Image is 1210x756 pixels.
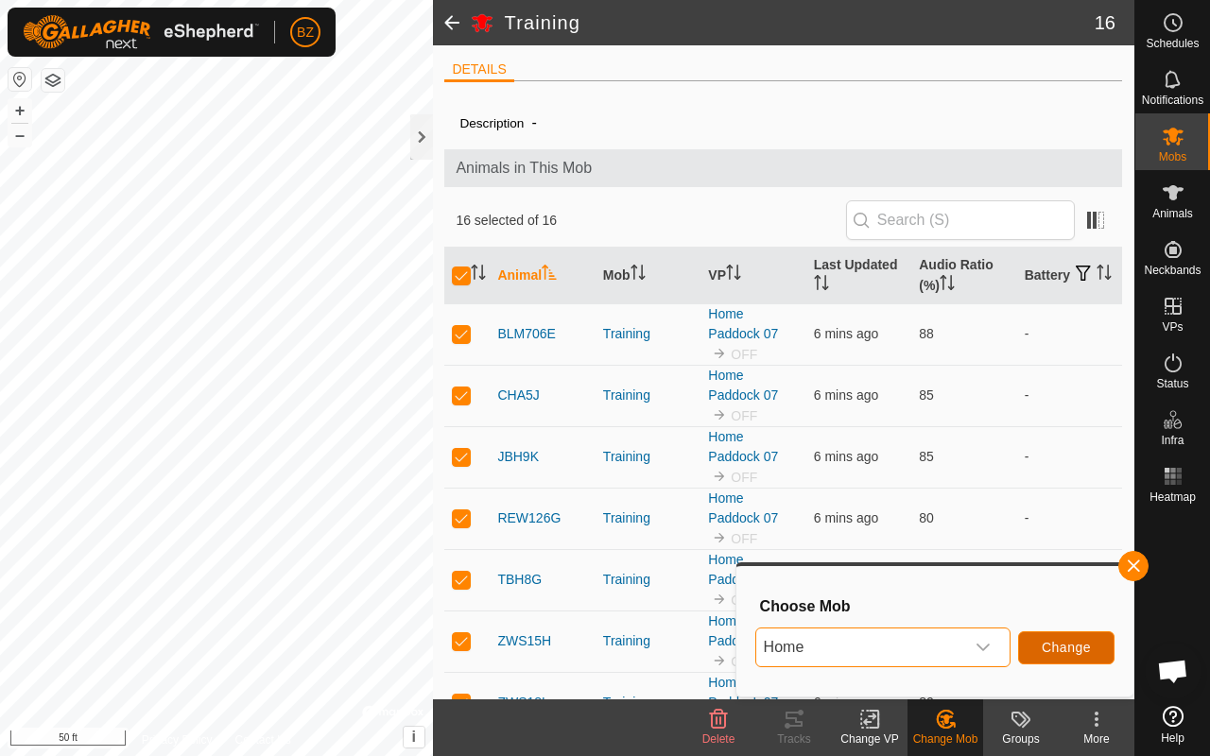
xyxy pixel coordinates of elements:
button: + [9,99,31,122]
h2: Training [505,11,1095,34]
button: Reset Map [9,68,31,91]
img: to [712,469,727,484]
td: - [1017,549,1123,610]
th: Animal [490,248,595,304]
span: Help [1161,732,1184,744]
div: Training [603,508,693,528]
div: Change Mob [907,730,983,747]
div: Tracks [756,730,832,747]
span: 16 selected of 16 [456,211,845,231]
span: OFF [731,654,757,669]
p-sorticon: Activate to sort [631,267,646,283]
span: REW126G [497,508,561,528]
span: CHA5J [497,386,539,405]
img: to [712,592,727,607]
span: ZWS15H [497,631,551,651]
p-sorticon: Activate to sort [940,278,955,293]
img: to [712,530,727,545]
td: - [1017,365,1123,426]
th: Mob [596,248,700,304]
span: Notifications [1142,94,1203,106]
th: Audio Ratio (%) [911,248,1016,304]
span: 2 Sept 2025, 3:33 pm [814,510,878,525]
a: Home Paddock 07 [708,429,778,464]
span: OFF [731,408,757,423]
div: Training [603,570,693,590]
button: i [404,727,424,747]
a: Contact Us [234,731,290,748]
p-sorticon: Activate to sort [1097,267,1112,283]
div: Training [603,693,693,713]
img: Gallagher Logo [23,15,259,49]
td: - [1017,426,1123,488]
td: - [1017,488,1123,549]
div: dropdown trigger [964,628,1002,666]
p-sorticon: Activate to sort [726,267,741,283]
span: Change [1042,640,1091,655]
div: Training [603,386,693,405]
span: 80 [919,510,934,525]
div: Groups [983,730,1059,747]
span: Status [1156,378,1188,389]
div: Change VP [832,730,907,747]
p-sorticon: Activate to sort [814,278,829,293]
span: 85 [919,387,934,403]
span: Schedules [1146,38,1199,49]
span: Infra [1161,435,1184,446]
span: Animals in This Mob [456,157,1111,180]
div: Training [603,447,693,467]
p-sorticon: Activate to sort [471,267,486,283]
span: Mobs [1159,151,1186,163]
span: 2 Sept 2025, 3:33 pm [814,387,878,403]
span: JBH9K [497,447,539,467]
a: Home Paddock 07 [708,490,778,525]
a: Open chat [1145,643,1201,699]
a: Home Paddock 07 [708,613,778,648]
div: Training [603,324,693,344]
label: Description [459,116,524,130]
span: TBH8G [497,570,542,590]
span: Home [756,628,964,666]
th: Last Updated [806,248,911,304]
p-sorticon: Activate to sort [542,267,557,283]
div: Training [603,631,693,651]
span: Neckbands [1144,265,1201,276]
button: – [9,124,31,146]
a: Home Paddock 07 [708,552,778,587]
span: BZ [297,23,314,43]
span: Delete [702,732,735,746]
a: Home Paddock 07 [708,675,778,710]
span: Heatmap [1149,491,1196,503]
span: BLM706E [497,324,555,344]
button: Map Layers [42,69,64,92]
th: Battery [1017,248,1123,304]
td: - [1017,303,1123,365]
img: to [712,407,727,422]
span: 2 Sept 2025, 3:33 pm [814,449,878,464]
input: Search (S) [846,200,1075,240]
a: Help [1135,698,1210,751]
img: to [712,346,727,361]
span: OFF [731,531,757,546]
span: 16 [1095,9,1115,37]
div: More [1059,730,1134,747]
span: - [524,107,544,138]
h3: Choose Mob [760,597,1115,615]
a: Privacy Policy [142,731,213,748]
span: 88 [919,326,934,341]
span: OFF [731,470,757,485]
a: Home Paddock 07 [708,306,778,341]
span: VPs [1162,321,1183,333]
li: DETAILS [444,60,513,82]
span: OFF [731,593,757,608]
span: 85 [919,449,934,464]
button: Change [1018,631,1115,664]
span: OFF [731,347,757,362]
span: ZWS18L [497,693,548,713]
span: 2 Sept 2025, 3:33 pm [814,326,878,341]
img: to [712,653,727,668]
th: VP [700,248,805,304]
a: Home Paddock 07 [708,368,778,403]
span: i [411,729,415,745]
span: Animals [1152,208,1193,219]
